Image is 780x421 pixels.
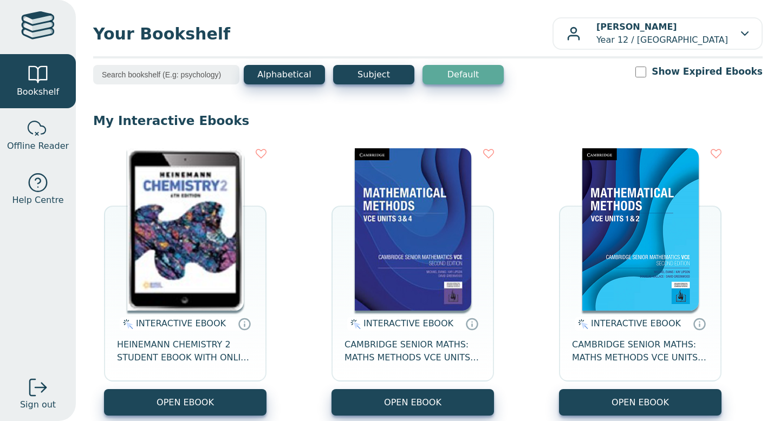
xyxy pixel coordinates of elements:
[120,318,133,331] img: interactive.svg
[333,65,414,84] button: Subject
[363,318,453,328] span: INTERACTIVE EBOOK
[93,113,763,129] p: My Interactive Ebooks
[559,389,721,416] button: OPEN EBOOK
[238,317,251,330] a: Interactive eBooks are accessed online via the publisher’s portal. They contain interactive resou...
[127,148,244,311] img: b469017c-5ffc-4d8a-8eb5-2fe2dfd50c43.png
[136,318,226,328] span: INTERACTIVE EBOOK
[347,318,361,331] img: interactive.svg
[7,140,69,153] span: Offline Reader
[596,22,677,32] b: [PERSON_NAME]
[17,85,59,98] span: Bookshelf
[117,338,253,364] span: HEINEMANN CHEMISTRY 2 STUDENT EBOOK WITH ONLINE ASSESSMENT 6E
[331,389,494,416] button: OPEN EBOOK
[12,194,63,207] span: Help Centre
[572,338,708,364] span: CAMBRIDGE SENIOR MATHS: MATHS METHODS VCE UNITS 1&2 EBOOK 2E
[465,317,478,330] a: Interactive eBooks are accessed online via the publisher’s portal. They contain interactive resou...
[355,148,471,311] img: 1d0ca453-b32c-426a-8524-af13d4c3580c.jpg
[422,65,504,84] button: Default
[93,22,552,46] span: Your Bookshelf
[575,318,588,331] img: interactive.svg
[596,21,728,47] p: Year 12 / [GEOGRAPHIC_DATA]
[591,318,681,328] span: INTERACTIVE EBOOK
[652,65,763,78] label: Show Expired Ebooks
[104,389,266,416] button: OPEN EBOOK
[582,148,699,311] img: 0b3c2c99-4463-4df4-a628-40244046fa74.png
[344,338,481,364] span: CAMBRIDGE SENIOR MATHS: MATHS METHODS VCE UNITS 3&4 EBOOK 2E
[552,17,763,50] button: [PERSON_NAME]Year 12 / [GEOGRAPHIC_DATA]
[20,398,56,411] span: Sign out
[693,317,706,330] a: Interactive eBooks are accessed online via the publisher’s portal. They contain interactive resou...
[244,65,325,84] button: Alphabetical
[93,65,239,84] input: Search bookshelf (E.g: psychology)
